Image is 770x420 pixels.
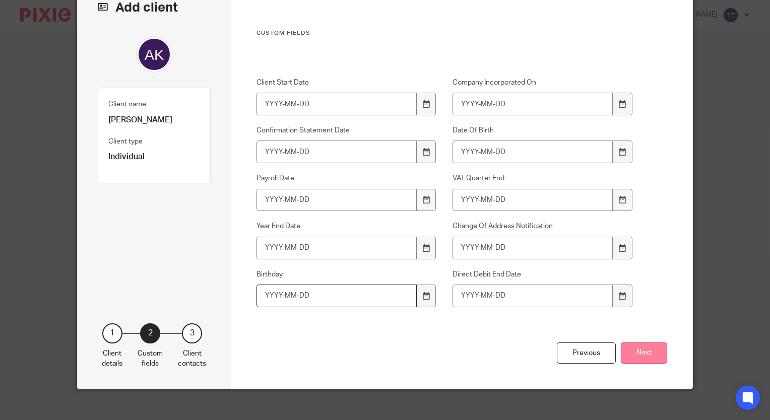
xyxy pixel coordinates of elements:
[256,237,417,259] input: YYYY-MM-DD
[256,269,437,279] label: Birthday
[108,136,143,147] label: Client type
[453,269,633,279] label: Direct Debit End Date
[140,323,160,343] div: 2
[256,29,633,37] h3: Custom fields
[138,348,163,369] p: Custom fields
[256,125,437,135] label: Confirmation Statement Date
[136,36,172,73] img: svg%3E
[557,342,616,364] div: Previous
[256,285,417,307] input: YYYY-MM-DD
[256,173,437,183] label: Payroll Date
[102,323,122,343] div: 1
[256,189,417,212] input: YYYY-MM-DD
[256,221,437,231] label: Year End Date
[256,78,437,88] label: Client Start Date
[621,342,667,364] button: Next
[182,323,202,343] div: 3
[102,348,122,369] p: Client details
[178,348,206,369] p: Client contacts
[108,99,146,109] label: Client name
[108,115,200,125] p: [PERSON_NAME]
[453,78,633,88] label: Company Incorporated On
[453,141,613,163] input: YYYY-MM-DD
[256,141,417,163] input: YYYY-MM-DD
[108,152,200,162] p: Individual
[453,189,613,212] input: YYYY-MM-DD
[453,93,613,115] input: YYYY-MM-DD
[453,237,613,259] input: YYYY-MM-DD
[453,125,633,135] label: Date Of Birth
[256,93,417,115] input: YYYY-MM-DD
[453,173,633,183] label: VAT Quarter End
[453,285,613,307] input: YYYY-MM-DD
[453,221,633,231] label: Change Of Address Notification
